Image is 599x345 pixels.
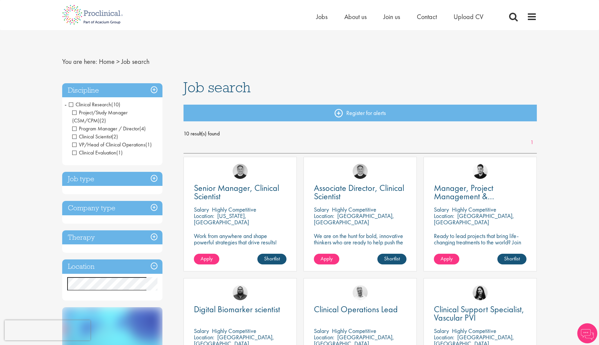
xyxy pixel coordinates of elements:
[212,327,256,335] p: Highly Competitive
[577,323,597,343] img: Chatbot
[72,133,112,140] span: Clinical Scientist
[314,184,406,201] a: Associate Director, Clinical Scientist
[434,254,459,264] a: Apply
[434,304,524,323] span: Clinical Support Specialist, Vascular PVI
[72,125,139,132] span: Program Manager / Director
[314,327,329,335] span: Salary
[72,125,146,132] span: Program Manager / Director
[69,101,120,108] span: Clinical Research
[441,255,453,262] span: Apply
[116,149,123,156] span: (1)
[194,182,279,202] span: Senior Manager, Clinical Scientist
[116,57,120,66] span: >
[497,254,526,264] a: Shortlist
[69,101,111,108] span: Clinical Research
[194,333,214,341] span: Location:
[314,182,404,202] span: Associate Director, Clinical Scientist
[99,57,115,66] a: breadcrumb link
[5,320,90,340] iframe: reCAPTCHA
[257,254,286,264] a: Shortlist
[194,184,286,201] a: Senior Manager, Clinical Scientist
[72,149,116,156] span: Clinical Evaluation
[72,141,152,148] span: VP/Head of Clinical Operations
[434,206,449,213] span: Salary
[72,149,123,156] span: Clinical Evaluation
[100,117,106,124] span: (2)
[184,105,537,121] a: Register for alerts
[473,285,488,300] img: Indre Stankeviciute
[194,233,286,258] p: Work from anywhere and shape powerful strategies that drive results! Enjoy the freedom of remote ...
[62,201,162,215] h3: Company type
[314,254,339,264] a: Apply
[434,333,454,341] span: Location:
[212,206,256,213] p: Highly Competitive
[194,254,219,264] a: Apply
[62,230,162,245] h3: Therapy
[454,12,483,21] a: Upload CV
[314,212,334,220] span: Location:
[314,206,329,213] span: Salary
[62,259,162,274] h3: Location
[233,285,248,300] img: Ashley Bennett
[353,285,368,300] img: Joshua Bye
[314,233,406,258] p: We are on the hunt for bold, innovative thinkers who are ready to help push the boundaries of sci...
[417,12,437,21] a: Contact
[452,327,496,335] p: Highly Competitive
[332,206,376,213] p: Highly Competitive
[452,206,496,213] p: Highly Competitive
[111,101,120,108] span: (10)
[434,305,526,322] a: Clinical Support Specialist, Vascular PVI
[194,212,214,220] span: Location:
[72,109,128,124] span: Project/Study Manager (CSM/CPM)
[314,333,334,341] span: Location:
[314,305,406,314] a: Clinical Operations Lead
[62,57,97,66] span: You are here:
[233,164,248,179] img: Bo Forsen
[434,182,506,210] span: Manager, Project Management & Operational Delivery
[434,184,526,201] a: Manager, Project Management & Operational Delivery
[194,206,209,213] span: Salary
[321,255,333,262] span: Apply
[434,233,526,264] p: Ready to lead projects that bring life-changing treatments to the world? Join our client at the f...
[194,305,286,314] a: Digital Biomarker scientist
[62,172,162,186] h3: Job type
[139,125,146,132] span: (4)
[145,141,152,148] span: (1)
[332,327,376,335] p: Highly Competitive
[62,83,162,98] h3: Discipline
[201,255,213,262] span: Apply
[434,212,454,220] span: Location:
[121,57,149,66] span: Job search
[184,129,537,139] span: 10 result(s) found
[377,254,406,264] a: Shortlist
[112,133,118,140] span: (2)
[344,12,367,21] a: About us
[314,212,394,226] p: [GEOGRAPHIC_DATA], [GEOGRAPHIC_DATA]
[194,212,249,226] p: [US_STATE], [GEOGRAPHIC_DATA]
[194,304,280,315] span: Digital Biomarker scientist
[65,99,67,109] span: -
[473,164,488,179] img: Anderson Maldonado
[72,141,145,148] span: VP/Head of Clinical Operations
[314,304,398,315] span: Clinical Operations Lead
[353,164,368,179] img: Bo Forsen
[527,139,537,146] a: 1
[383,12,400,21] a: Join us
[434,212,514,226] p: [GEOGRAPHIC_DATA], [GEOGRAPHIC_DATA]
[72,133,118,140] span: Clinical Scientist
[184,78,251,96] span: Job search
[316,12,328,21] a: Jobs
[194,327,209,335] span: Salary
